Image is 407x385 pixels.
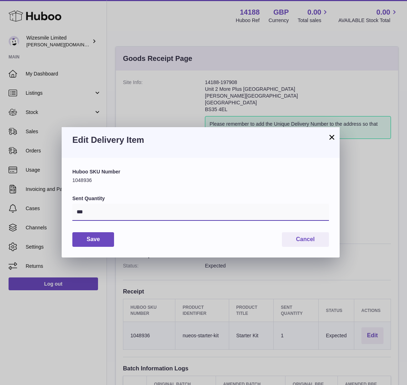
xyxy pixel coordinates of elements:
button: × [328,133,336,141]
label: Sent Quantity [72,195,329,202]
label: Huboo SKU Number [72,168,329,175]
button: Cancel [282,232,329,247]
button: Save [72,232,114,247]
h3: Edit Delivery Item [72,134,329,146]
div: 1048936 [72,168,329,184]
